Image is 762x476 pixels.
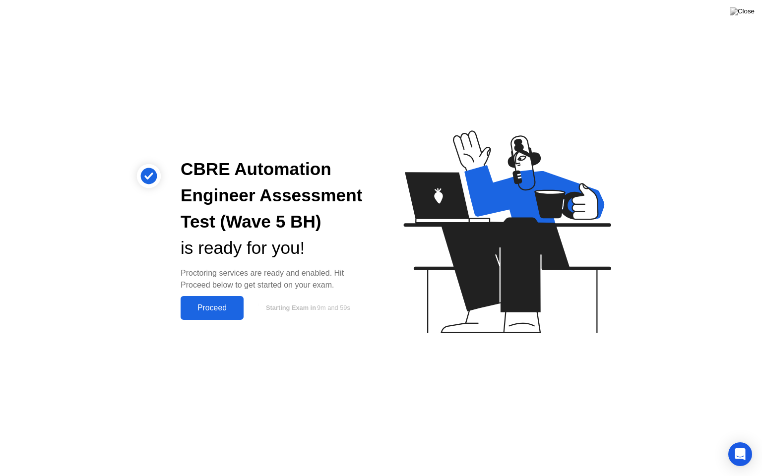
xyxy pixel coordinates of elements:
[317,304,350,311] span: 9m and 59s
[249,298,365,317] button: Starting Exam in9m and 59s
[181,235,365,261] div: is ready for you!
[730,7,755,15] img: Close
[728,442,752,466] div: Open Intercom Messenger
[181,267,365,291] div: Proctoring services are ready and enabled. Hit Proceed below to get started on your exam.
[181,296,244,320] button: Proceed
[184,303,241,312] div: Proceed
[181,156,365,235] div: CBRE Automation Engineer Assessment Test (Wave 5 BH)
